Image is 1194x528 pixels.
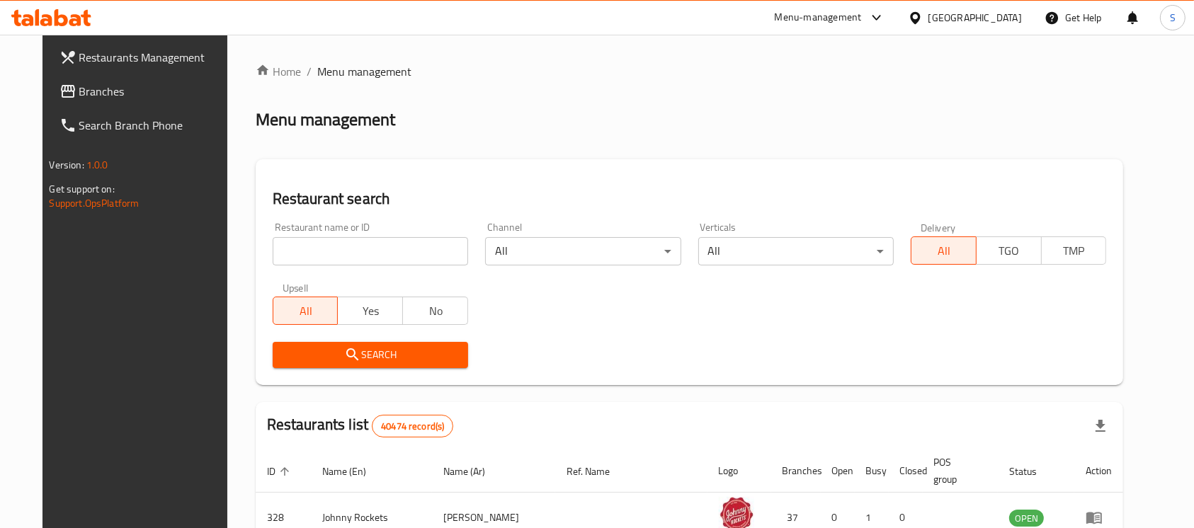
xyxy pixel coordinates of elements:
span: Status [1009,463,1055,480]
a: Support.OpsPlatform [50,194,140,212]
a: Restaurants Management [48,40,242,74]
label: Delivery [921,222,956,232]
h2: Menu management [256,108,395,131]
nav: breadcrumb [256,63,1124,80]
span: Yes [343,301,397,321]
span: Version: [50,156,84,174]
span: 40474 record(s) [373,420,453,433]
a: Search Branch Phone [48,108,242,142]
a: Home [256,63,301,80]
span: S [1170,10,1176,25]
div: All [698,237,894,265]
span: ID [267,463,294,480]
li: / [307,63,312,80]
h2: Restaurant search [273,188,1107,210]
label: Upsell [283,282,309,292]
span: Name (Ar) [443,463,504,480]
span: Restaurants Management [79,49,231,66]
span: Branches [79,83,231,100]
a: Branches [48,74,242,108]
button: TGO [976,236,1042,265]
span: Ref. Name [567,463,628,480]
button: TMP [1041,236,1107,265]
span: No [409,301,462,321]
span: All [917,241,971,261]
th: Logo [707,449,771,493]
span: Search [284,346,457,364]
div: Menu-management [775,9,862,26]
th: Branches [771,449,821,493]
div: Total records count [372,415,453,437]
button: Search [273,342,468,368]
button: All [273,297,339,325]
h2: Restaurants list [267,414,454,437]
span: Search Branch Phone [79,117,231,134]
div: Export file [1084,409,1118,443]
div: [GEOGRAPHIC_DATA] [928,10,1022,25]
div: All [485,237,681,265]
button: All [911,236,977,265]
div: OPEN [1009,510,1044,527]
th: Closed [889,449,923,493]
span: Name (En) [322,463,385,480]
th: Action [1074,449,1123,493]
span: All [279,301,333,321]
button: Yes [337,297,403,325]
button: No [402,297,468,325]
span: 1.0.0 [86,156,108,174]
span: Get support on: [50,180,115,198]
span: POS group [934,454,982,488]
span: TGO [982,241,1036,261]
span: OPEN [1009,510,1044,527]
th: Busy [855,449,889,493]
div: Menu [1086,509,1112,526]
span: Menu management [317,63,411,80]
th: Open [821,449,855,493]
input: Search for restaurant name or ID.. [273,237,468,265]
span: TMP [1047,241,1101,261]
